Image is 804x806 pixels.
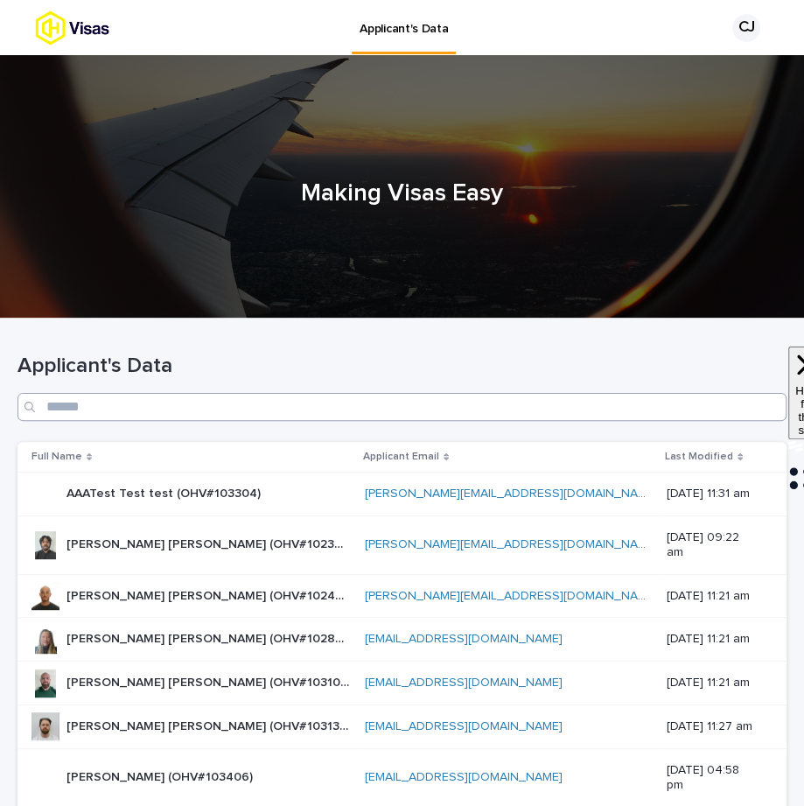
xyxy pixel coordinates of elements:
[363,447,439,466] p: Applicant Email
[667,530,759,560] p: [DATE] 09:22 am
[365,633,563,645] a: [EMAIL_ADDRESS][DOMAIN_NAME]
[667,487,759,501] p: [DATE] 11:31 am
[17,662,787,705] tr: [PERSON_NAME] [PERSON_NAME] (OHV#103109)[PERSON_NAME] [PERSON_NAME] (OHV#103109) [EMAIL_ADDRESS][...
[17,393,787,421] input: Search
[365,590,658,602] a: [PERSON_NAME][EMAIL_ADDRESS][DOMAIN_NAME]
[66,716,354,734] p: [PERSON_NAME] [PERSON_NAME] (OHV#103137)
[365,771,563,783] a: [EMAIL_ADDRESS][DOMAIN_NAME]
[66,628,354,647] p: [PERSON_NAME] [PERSON_NAME] (OHV#102873)
[667,676,759,690] p: [DATE] 11:21 am
[665,447,733,466] p: Last Modified
[17,179,787,209] h1: Making Visas Easy
[365,720,563,732] a: [EMAIL_ADDRESS][DOMAIN_NAME]
[365,487,658,500] a: [PERSON_NAME][EMAIL_ADDRESS][DOMAIN_NAME]
[17,515,787,574] tr: [PERSON_NAME] [PERSON_NAME] (OHV#102344)[PERSON_NAME] [PERSON_NAME] (OHV#102344) [PERSON_NAME][EM...
[35,11,171,46] img: tx8HrbJQv2PFQx4TXEq5
[17,704,787,748] tr: [PERSON_NAME] [PERSON_NAME] (OHV#103137)[PERSON_NAME] [PERSON_NAME] (OHV#103137) [EMAIL_ADDRESS][...
[66,672,354,690] p: [PERSON_NAME] [PERSON_NAME] (OHV#103109)
[66,483,264,501] p: AAATest Test test (OHV#103304)
[667,632,759,647] p: [DATE] 11:21 am
[17,618,787,662] tr: [PERSON_NAME] [PERSON_NAME] (OHV#102873)[PERSON_NAME] [PERSON_NAME] (OHV#102873) [EMAIL_ADDRESS][...
[667,763,759,793] p: [DATE] 04:58 pm
[17,354,787,379] h1: Applicant's Data
[66,767,256,785] p: [PERSON_NAME] (OHV#103406)
[66,534,354,552] p: [PERSON_NAME] [PERSON_NAME] (OHV#102344)
[66,585,354,604] p: Aaron Nyameke Leroy Alexander Edwards-Mavinga (OHV#102468)
[365,538,658,550] a: [PERSON_NAME][EMAIL_ADDRESS][DOMAIN_NAME]
[17,574,787,618] tr: [PERSON_NAME] [PERSON_NAME] (OHV#102468)[PERSON_NAME] [PERSON_NAME] (OHV#102468) [PERSON_NAME][EM...
[667,589,759,604] p: [DATE] 11:21 am
[732,14,760,42] div: CJ
[365,676,563,689] a: [EMAIL_ADDRESS][DOMAIN_NAME]
[667,719,759,734] p: [DATE] 11:27 am
[31,447,82,466] p: Full Name
[17,473,787,516] tr: AAATest Test test (OHV#103304)AAATest Test test (OHV#103304) [PERSON_NAME][EMAIL_ADDRESS][DOMAIN_...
